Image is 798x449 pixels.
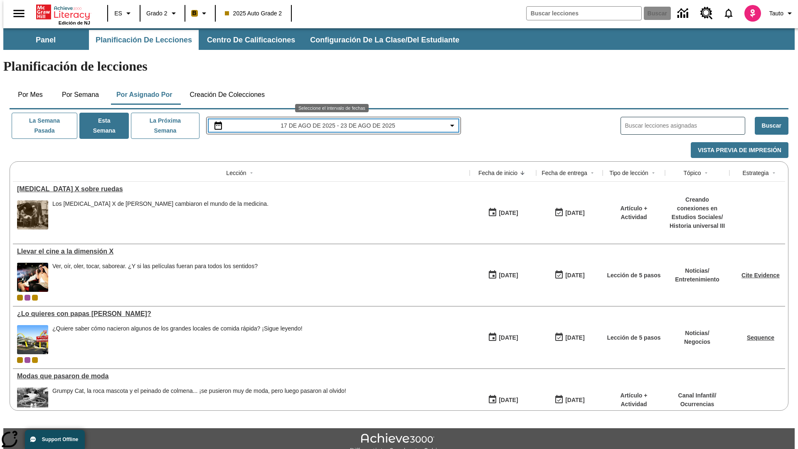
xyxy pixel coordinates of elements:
div: [DATE] [565,333,584,343]
div: Seleccione el intervalo de fechas [295,104,369,112]
div: Grumpy Cat, la roca mascota y el peinado de colmena... ¡se pusieron muy de moda, pero luego pasar... [52,387,346,417]
p: Noticias / [684,329,710,338]
button: 07/03/26: Último día en que podrá accederse la lección [552,330,587,345]
div: Grumpy Cat, la roca mascota y el peinado de colmena... ¡se pusieron muy de moda, pero luego pasar... [52,387,346,395]
p: Creando conexiones en Estudios Sociales / [669,195,725,222]
div: OL 2025 Auto Grade 3 [25,295,30,301]
p: Historia universal III [669,222,725,230]
div: Los rayos X de Marie Curie cambiaron el mundo de la medicina. [52,200,268,229]
div: Subbarra de navegación [3,30,467,50]
div: Rayos X sobre ruedas [17,185,465,193]
div: Clase actual [17,295,23,301]
input: Buscar lecciones asignadas [625,120,745,132]
div: [DATE] [565,395,584,405]
span: 17 de ago de 2025 - 23 de ago de 2025 [281,121,395,130]
div: Lección [226,169,246,177]
div: Fecha de inicio [478,169,517,177]
div: [DATE] [499,208,518,218]
div: Llevar el cine a la dimensión X [17,248,465,255]
img: Uno de los primeros locales de McDonald's, con el icónico letrero rojo y los arcos amarillos. [17,325,48,354]
button: Buscar [755,117,788,135]
a: Modas que pasaron de moda, Lecciones [17,373,465,380]
p: Lección de 5 pasos [607,271,660,280]
span: B [192,8,197,18]
button: Sort [587,168,597,178]
span: Grado 2 [146,9,167,18]
h1: Planificación de lecciones [3,59,795,74]
button: Sort [701,168,711,178]
span: ES [114,9,122,18]
div: Ver, oír, oler, tocar, saborear. ¿Y si las películas fueran para todos los sentidos? [52,263,258,292]
p: Entretenimiento [675,275,719,284]
span: ¿Quiere saber cómo nacieron algunos de los grandes locales de comida rápida? ¡Sigue leyendo! [52,325,303,354]
div: [DATE] [565,208,584,218]
button: 08/20/25: Último día en que podrá accederse la lección [552,205,587,221]
input: Buscar campo [527,7,641,20]
button: Boost El color de la clase es anaranjado claro. Cambiar el color de la clase. [188,6,212,21]
button: Sort [517,168,527,178]
button: Creación de colecciones [183,85,271,105]
div: New 2025 class [32,357,38,363]
p: Negocios [684,338,710,346]
div: Fecha de entrega [542,169,587,177]
span: Edición de NJ [59,20,90,25]
div: Ver, oír, oler, tocar, saborear. ¿Y si las películas fueran para todos los sentidos? [52,263,258,270]
button: Escoja un nuevo avatar [739,2,766,24]
div: OL 2025 Auto Grade 3 [25,357,30,363]
div: [DATE] [499,395,518,405]
button: Seleccione el intervalo de fechas opción del menú [210,121,458,131]
div: Portada [36,3,90,25]
div: Subbarra de navegación [3,28,795,50]
a: Sequence [747,334,774,341]
button: La semana pasada [12,113,77,139]
button: Sort [769,168,779,178]
button: Por semana [55,85,106,105]
button: Lenguaje: ES, Selecciona un idioma [111,6,137,21]
div: Tipo de lección [609,169,648,177]
button: Abrir el menú lateral [7,1,31,26]
button: Support Offline [25,430,85,449]
span: Tauto [769,9,783,18]
a: Rayos X sobre ruedas, Lecciones [17,185,465,193]
button: Sort [246,168,256,178]
p: Noticias / [675,266,719,275]
button: Vista previa de impresión [691,142,788,158]
button: 08/20/25: Primer día en que estuvo disponible la lección [485,205,521,221]
div: New 2025 class [32,295,38,301]
button: Por mes [10,85,51,105]
p: Artículo + Actividad [607,391,661,409]
a: Cite Evidence [741,272,780,279]
button: Panel [4,30,87,50]
div: Modas que pasaron de moda [17,373,465,380]
button: 07/19/25: Primer día en que estuvo disponible la lección [485,392,521,408]
p: Canal Infantil / [678,391,717,400]
span: 2025 Auto Grade 2 [225,9,282,18]
div: Tópico [683,169,701,177]
div: [DATE] [499,333,518,343]
a: ¿Lo quieres con papas fritas?, Lecciones [17,310,465,318]
img: foto en blanco y negro de una chica haciendo girar unos hula-hulas en la década de 1950 [17,387,48,417]
button: 07/26/25: Primer día en que estuvo disponible la lección [485,330,521,345]
button: 06/30/26: Último día en que podrá accederse la lección [552,392,587,408]
button: Planificación de lecciones [89,30,199,50]
button: 08/18/25: Primer día en que estuvo disponible la lección [485,267,521,283]
img: El panel situado frente a los asientos rocía con agua nebulizada al feliz público en un cine equi... [17,263,48,292]
div: [DATE] [565,270,584,281]
div: Clase actual [17,357,23,363]
button: 08/24/25: Último día en que podrá accederse la lección [552,267,587,283]
button: Grado: Grado 2, Elige un grado [143,6,182,21]
img: Foto en blanco y negro de dos personas uniformadas colocando a un hombre en una máquina de rayos ... [17,200,48,229]
button: Centro de calificaciones [200,30,302,50]
p: Ocurrencias [678,400,717,409]
img: avatar image [744,5,761,22]
a: Llevar el cine a la dimensión X, Lecciones [17,248,465,255]
button: Configuración de la clase/del estudiante [303,30,466,50]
